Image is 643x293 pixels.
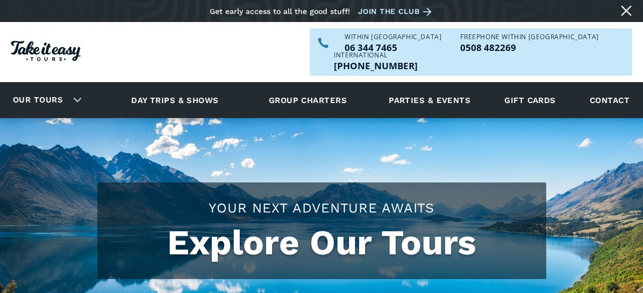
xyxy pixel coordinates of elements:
img: Take it easy Tours logo [11,41,81,61]
a: Parties & events [383,85,476,115]
a: Group charters [255,85,360,115]
a: Close message [618,2,635,19]
a: Call us outside of NZ on +6463447465 [334,61,418,70]
a: Homepage [11,35,81,69]
div: International [334,52,418,58]
a: Our tours [5,87,71,113]
a: Contact [584,85,635,115]
p: 06 344 7465 [345,43,441,52]
h2: Your Next Adventure Awaits [108,199,535,217]
div: Get early access to all the good stuff! [210,7,350,16]
a: Call us within NZ on 063447465 [345,43,441,52]
a: Call us freephone within NZ on 0508482269 [460,43,598,52]
h1: Explore Our Tours [108,223,535,263]
div: WITHIN [GEOGRAPHIC_DATA] [345,34,441,40]
p: [PHONE_NUMBER] [334,61,418,70]
p: 0508 482269 [460,43,598,52]
a: Day trips & shows [118,85,232,115]
a: Gift cards [499,85,561,115]
a: Join the club [358,5,435,18]
div: Freephone WITHIN [GEOGRAPHIC_DATA] [460,34,598,40]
